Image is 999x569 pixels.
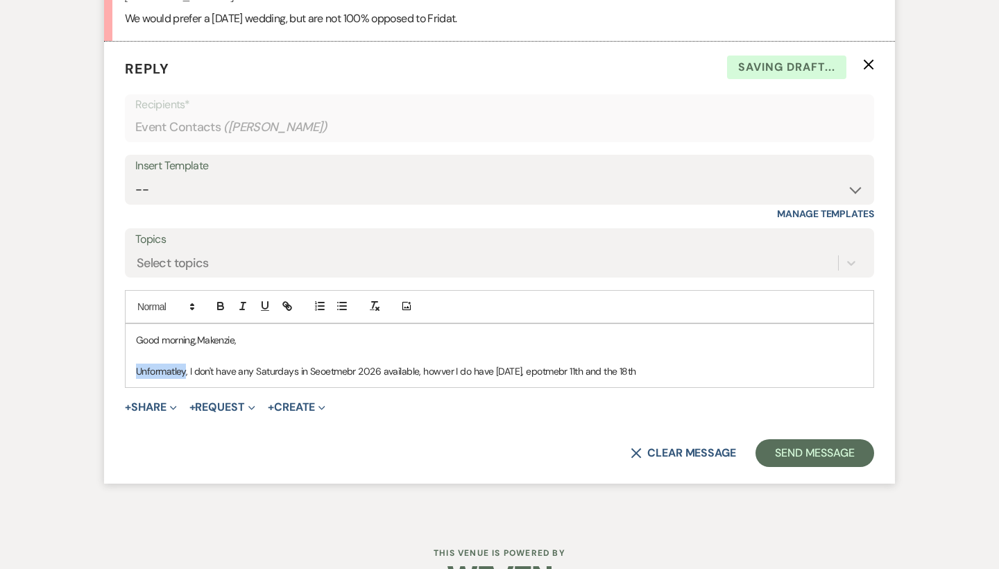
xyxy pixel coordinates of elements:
p: Good morning, [136,332,863,348]
button: Create [268,402,325,413]
p: Unformatley, I don't have any Saturdays in Seoetmebr 2026 available, howver I do have [DATE], epo... [136,364,863,379]
p: We would prefer a [DATE] wedding, but are not 100% opposed to Fridat. [125,10,874,28]
button: Request [189,402,255,413]
span: + [268,402,274,413]
span: Saving draft... [727,56,846,79]
span: + [189,402,196,413]
span: Makenzie, [197,334,237,346]
span: Reply [125,60,169,78]
div: Insert Template [135,156,864,176]
button: Share [125,402,177,413]
span: + [125,402,131,413]
button: Send Message [755,439,874,467]
button: Clear message [631,448,736,459]
label: Topics [135,230,864,250]
div: Select topics [137,253,209,272]
div: Event Contacts [135,114,864,141]
a: Manage Templates [777,207,874,220]
span: ( [PERSON_NAME] ) [223,118,327,137]
p: Recipients* [135,96,864,114]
